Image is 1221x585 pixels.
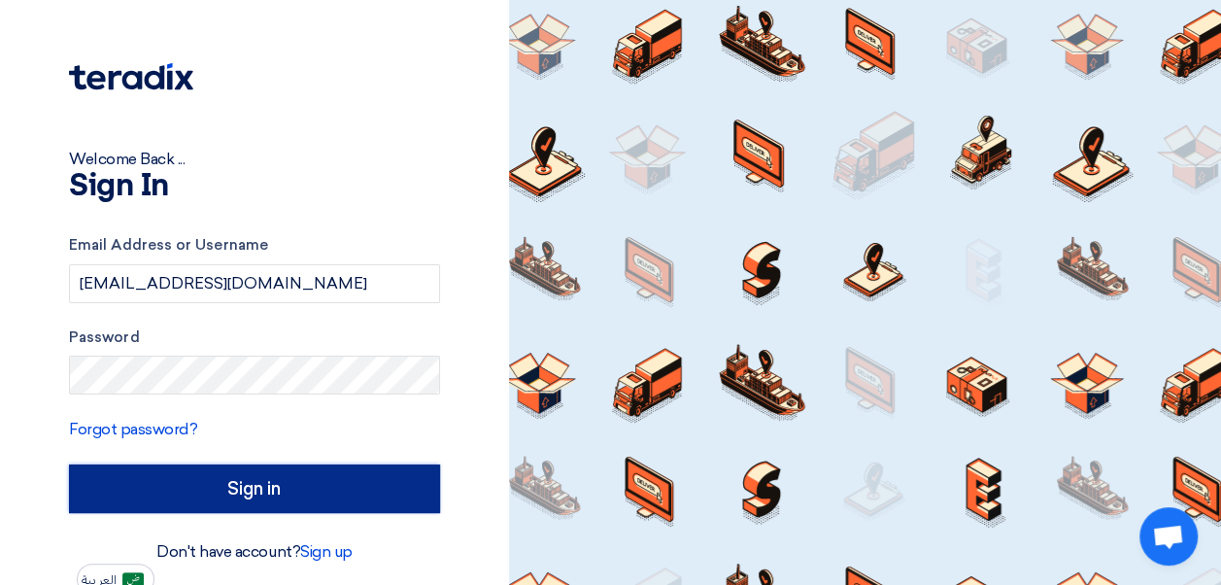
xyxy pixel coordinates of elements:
[69,420,197,438] a: Forgot password?
[69,148,440,171] div: Welcome Back ...
[300,542,353,561] a: Sign up
[69,465,440,513] input: Sign in
[1139,507,1198,566] div: Open chat
[69,234,440,257] label: Email Address or Username
[69,171,440,202] h1: Sign In
[69,264,440,303] input: Enter your business email or username
[69,327,440,349] label: Password
[69,63,193,90] img: Teradix logo
[69,540,440,564] div: Don't have account?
